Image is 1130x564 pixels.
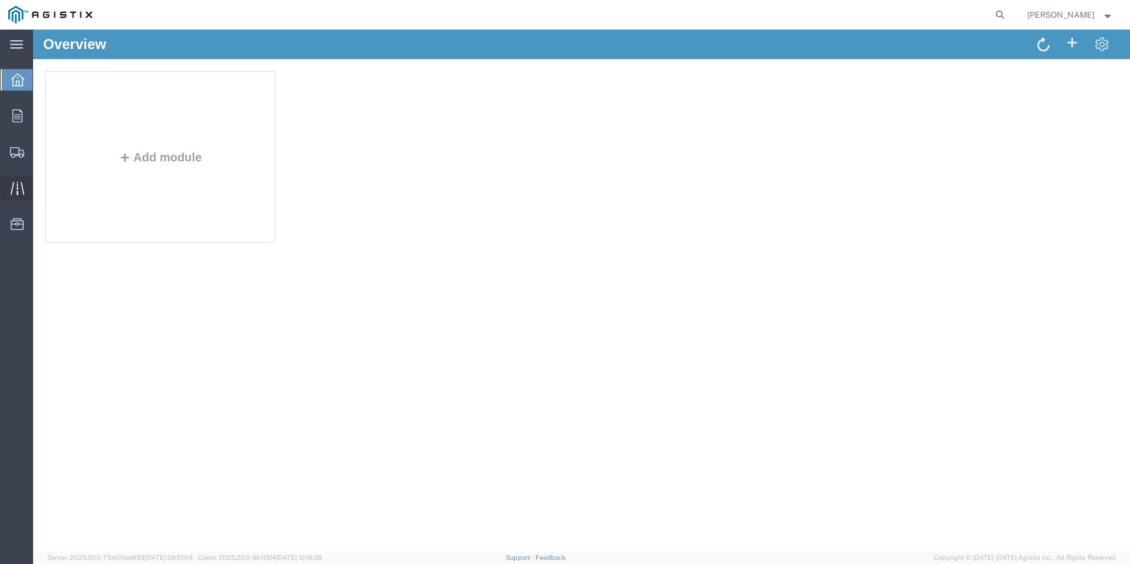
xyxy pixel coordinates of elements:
img: logo [8,6,92,24]
button: [PERSON_NAME] [1027,8,1114,22]
span: [DATE] 10:16:38 [276,554,322,561]
span: Copyright © [DATE]-[DATE] Agistix Inc., All Rights Reserved [934,553,1116,563]
iframe: FS Legacy Container [33,30,1130,552]
span: [DATE] 09:51:04 [145,554,193,561]
a: Support [506,554,535,561]
span: Rick Judd [1027,8,1095,21]
span: Server: 2025.20.0-710e05ee653 [47,554,193,561]
span: Client: 2025.20.0-8b113f4 [198,554,322,561]
a: Feedback [535,554,566,561]
button: Add module [82,121,173,134]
